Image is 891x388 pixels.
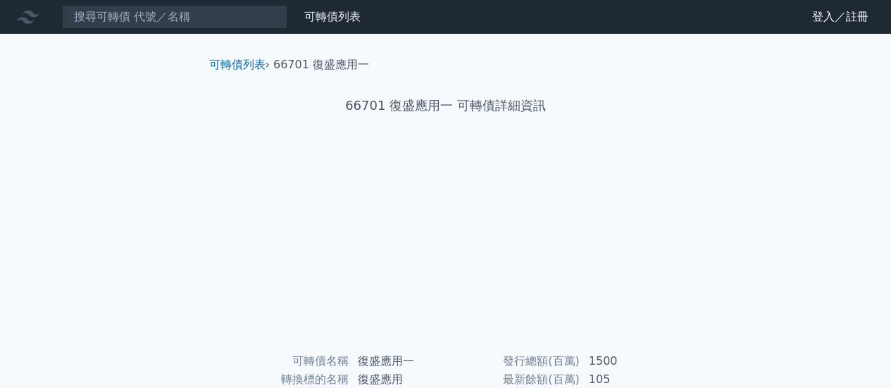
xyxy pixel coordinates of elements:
a: 登入／註冊 [801,6,880,28]
td: 可轉債名稱 [215,352,349,370]
a: 可轉債列表 [304,10,361,23]
input: 搜尋可轉債 代號／名稱 [62,5,287,29]
h1: 66701 復盛應用一 可轉債詳細資訊 [198,96,694,115]
td: 發行總額(百萬) [446,352,580,370]
td: 1500 [580,352,677,370]
li: 66701 復盛應用一 [273,56,369,73]
td: 復盛應用一 [349,352,446,370]
li: › [209,56,270,73]
a: 可轉債列表 [209,58,266,71]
